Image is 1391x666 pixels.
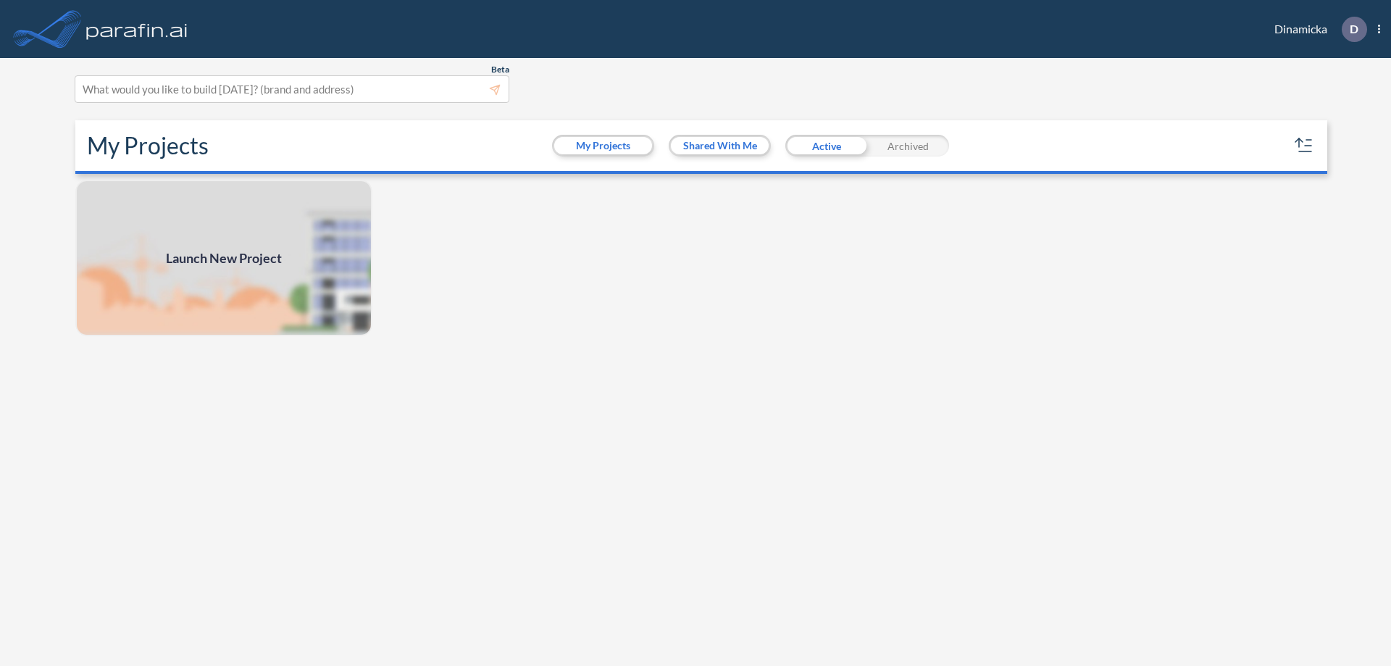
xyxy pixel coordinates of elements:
[166,249,282,268] span: Launch New Project
[83,14,191,43] img: logo
[671,137,769,154] button: Shared With Me
[1292,134,1316,157] button: sort
[75,180,372,336] a: Launch New Project
[87,132,209,159] h2: My Projects
[491,64,509,75] span: Beta
[867,135,949,157] div: Archived
[554,137,652,154] button: My Projects
[75,180,372,336] img: add
[785,135,867,157] div: Active
[1350,22,1358,36] p: D
[1253,17,1380,42] div: Dinamicka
